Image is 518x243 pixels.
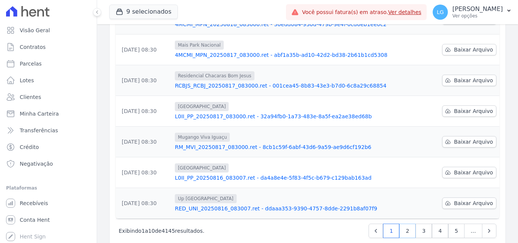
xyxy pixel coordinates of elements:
a: 5 [448,224,465,238]
span: 10 [148,228,155,234]
span: Mais Park Nacional [175,41,224,50]
span: Clientes [20,93,41,101]
span: Up [GEOGRAPHIC_DATA] [175,194,236,203]
span: 1 [141,228,145,234]
span: Baixar Arquivo [454,46,493,53]
a: 1 [383,224,399,238]
span: Baixar Arquivo [454,169,493,176]
span: Você possui fatura(s) em atraso. [302,8,421,16]
a: Baixar Arquivo [442,136,496,147]
a: L0II_PP_20250817_083000.ret - 32a94fb0-1a73-483e-8a5f-ea2ae38ed68b [175,113,388,120]
span: Residencial Chacaras Bom Jesus [175,71,254,80]
a: Minha Carteira [3,106,94,121]
span: Baixar Arquivo [454,77,493,84]
p: [PERSON_NAME] [452,5,503,13]
span: Lotes [20,77,34,84]
button: LG [PERSON_NAME] Ver opções [427,2,518,23]
a: RM_MVI_20250817_083000.ret - 8cb1c59f-6abf-43d6-9a59-ae9d6cf192b6 [175,143,388,151]
a: Transferências [3,123,94,138]
td: [DATE] 08:30 [116,157,172,188]
td: [DATE] 08:30 [116,34,172,65]
a: Parcelas [3,56,94,71]
a: Baixar Arquivo [442,75,496,86]
span: Negativação [20,160,53,168]
span: Contratos [20,43,46,51]
a: RCBJS_RCBJ_20250817_083000.ret - 001cea45-8b83-43e3-b7d0-6c8a29c68854 [175,82,388,89]
span: Baixar Arquivo [454,138,493,146]
span: Baixar Arquivo [454,199,493,207]
a: Next [482,224,496,238]
span: [GEOGRAPHIC_DATA] [175,102,229,111]
p: Exibindo a de resultados. [119,227,204,235]
span: Baixar Arquivo [454,107,493,115]
span: LG [437,9,444,15]
a: 2 [399,224,416,238]
a: Contratos [3,39,94,55]
a: L0II_PP_20250816_083007.ret - da4a8e4e-5f83-4f5c-b679-c129bab163ad [175,174,388,182]
a: Crédito [3,140,94,155]
span: [GEOGRAPHIC_DATA] [175,163,229,172]
button: 9 selecionados [109,5,178,19]
a: 4 [432,224,448,238]
p: Ver opções [452,13,503,19]
div: Plataformas [6,183,91,193]
td: [DATE] 08:30 [116,188,172,219]
a: Baixar Arquivo [442,198,496,209]
span: … [464,224,482,238]
a: Ver detalhes [388,9,422,15]
span: Recebíveis [20,199,48,207]
span: Visão Geral [20,27,50,34]
span: 4145 [162,228,175,234]
a: Clientes [3,89,94,105]
span: Mugango Viva Iguaçu [175,133,230,142]
span: Parcelas [20,60,42,67]
a: Recebíveis [3,196,94,211]
td: [DATE] 08:30 [116,65,172,96]
span: Minha Carteira [20,110,59,118]
a: Negativação [3,156,94,171]
a: Baixar Arquivo [442,105,496,117]
a: Visão Geral [3,23,94,38]
a: 3 [416,224,432,238]
td: [DATE] 08:30 [116,96,172,127]
span: Crédito [20,143,39,151]
a: Previous [369,224,383,238]
span: Transferências [20,127,58,134]
a: Baixar Arquivo [442,44,496,55]
a: Lotes [3,73,94,88]
span: Conta Hent [20,216,50,224]
td: [DATE] 08:30 [116,127,172,157]
a: Conta Hent [3,212,94,227]
a: Baixar Arquivo [442,167,496,178]
a: 4MCMI_MPN_20250817_083000.ret - abf1a35b-ad10-42d2-bd38-2b61b1cd5308 [175,51,388,59]
a: RED_UNI_20250816_083007.ret - ddaaa353-9390-4757-8dde-2291b8af07f9 [175,205,388,212]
